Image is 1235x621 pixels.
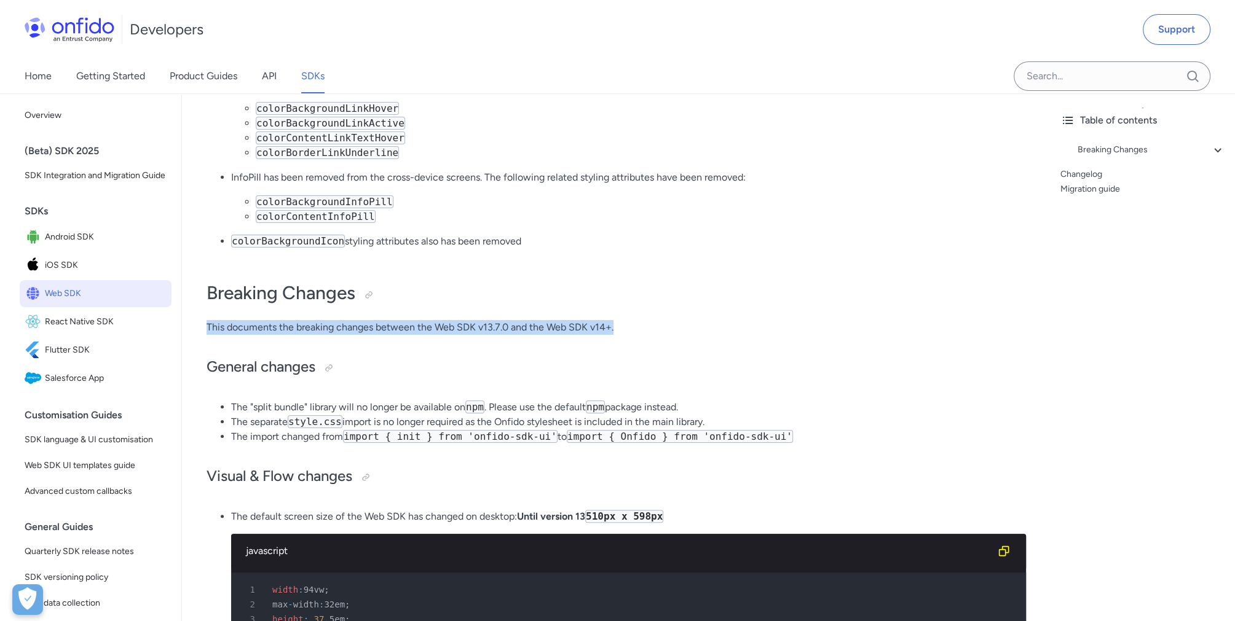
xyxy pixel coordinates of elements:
code: npm [586,400,605,413]
a: Web SDK UI templates guide [20,453,172,478]
span: - [288,600,293,609]
input: Onfido search input field [1014,61,1210,91]
a: SDK Integration and Migration Guide [20,163,172,188]
button: Copy code snippet button [992,539,1016,563]
a: IconFlutter SDKFlutter SDK [20,337,172,364]
p: This documents the breaking changes between the Web SDK v13.7.0 and the Web SDK v14+. [207,320,1026,335]
a: IconSalesforce AppSalesforce App [20,365,172,392]
h2: General changes [207,357,1026,378]
span: iOS SDK [45,257,167,274]
img: IconAndroid SDK [25,228,45,246]
button: Open Preferences [12,584,43,615]
code: colorBackgroundLinkHover [256,102,399,115]
img: IconWeb SDK [25,285,45,302]
li: The "split bundle" library will no longer be available on . Please use the default package instead. [231,400,1026,415]
li: The separate import is no longer required as the Onfido stylesheet is included in the main library. [231,415,1026,429]
span: SDK versioning policy [25,570,167,585]
code: colorBackgroundLinkActive [256,117,405,130]
p: The default screen size of the Web SDK has changed on desktop: [231,509,1026,524]
a: Advanced custom callbacks [20,479,172,504]
span: ; [345,600,350,609]
a: Breaking Changes [1078,143,1225,157]
a: IconiOS SDKiOS SDK [20,252,172,279]
div: Cookie Preferences [12,584,43,615]
a: Quarterly SDK release notes [20,539,172,564]
a: Product Guides [170,59,237,93]
h1: Developers [130,20,203,39]
a: SDK data collection [20,591,172,615]
code: colorBackgroundInfoPill [256,195,393,208]
span: Flutter SDK [45,342,167,359]
a: IconReact Native SDKReact Native SDK [20,308,172,335]
a: SDK versioning policy [20,565,172,590]
p: styling attributes also has been removed [231,234,1026,249]
span: Web SDK UI templates guide [25,458,167,473]
code: style.css [288,415,342,428]
span: 32em [324,600,345,609]
a: IconWeb SDKWeb SDK [20,280,172,307]
span: : [298,585,303,595]
span: width [272,585,298,595]
span: Advanced custom callbacks [25,484,167,499]
span: ; [324,585,329,595]
code: import { Onfido } from 'onfido-sdk-ui' [567,430,793,443]
span: React Native SDK [45,313,167,330]
div: General Guides [25,515,176,539]
span: width [293,600,319,609]
div: javascript [246,544,992,558]
code: colorContentInfoPill [256,210,376,223]
span: 94vw [304,585,325,595]
span: SDK language & UI customisation [25,432,167,447]
img: Onfido Logo [25,17,114,42]
span: Android SDK [45,228,167,246]
div: SDKs [25,199,176,224]
a: Migration guide [1060,182,1225,197]
span: SDK Integration and Migration Guide [25,168,167,183]
p: InfoPill has been removed from the cross-device screens. The following related styling attributes... [231,170,1026,185]
code: colorBorderLinkUnderline [256,146,399,159]
div: Customisation Guides [25,403,176,428]
code: colorContentLinkTextHover [256,131,405,144]
span: : [319,600,324,609]
code: 510px x 598px [585,510,663,523]
div: Table of contents [1060,113,1225,128]
a: Support [1143,14,1210,45]
a: IconAndroid SDKAndroid SDK [20,224,172,251]
span: Overview [25,108,167,123]
span: max [272,600,288,609]
a: API [262,59,277,93]
a: Getting Started [76,59,145,93]
span: Web SDK [45,285,167,302]
span: SDK data collection [25,596,167,611]
span: Salesforce App [45,370,167,387]
img: IconiOS SDK [25,257,45,274]
li: The import changed from to [231,429,1026,444]
img: IconSalesforce App [25,370,45,387]
a: SDK language & UI customisation [20,428,172,452]
div: (Beta) SDK 2025 [25,139,176,163]
span: Quarterly SDK release notes [25,544,167,559]
a: Changelog [1060,167,1225,182]
h1: Breaking Changes [207,281,1026,305]
h2: Visual & Flow changes [207,466,1026,487]
span: 1 [236,582,264,597]
img: IconReact Native SDK [25,313,45,330]
a: SDKs [301,59,325,93]
code: import { init } from 'onfido-sdk-ui' [343,430,558,443]
a: Overview [20,103,172,128]
code: npm [465,400,484,413]
code: colorBackgroundIcon [231,235,345,248]
span: 2 [236,597,264,612]
strong: Until version 13 [517,510,663,522]
a: Home [25,59,52,93]
img: IconFlutter SDK [25,342,45,359]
